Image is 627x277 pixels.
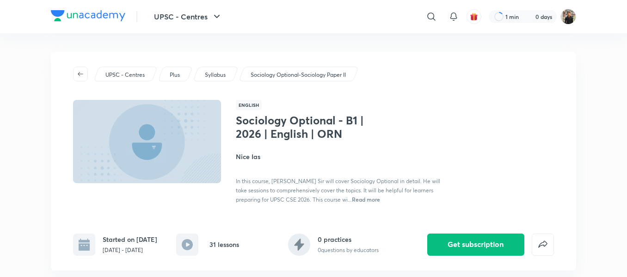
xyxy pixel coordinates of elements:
[236,178,440,203] span: In this course, [PERSON_NAME] Sir will cover Sociology Optional in detail. He will take sessions ...
[205,71,226,79] p: Syllabus
[72,99,222,184] img: Thumbnail
[236,100,262,110] span: English
[318,234,379,244] h6: 0 practices
[352,196,380,203] span: Read more
[51,10,125,21] img: Company Logo
[470,12,478,21] img: avatar
[251,71,346,79] p: Sociology Optional-Sociology Paper II
[318,246,379,254] p: 0 questions by educators
[170,71,180,79] p: Plus
[104,71,147,79] a: UPSC - Centres
[427,234,524,256] button: Get subscription
[524,12,534,21] img: streak
[168,71,182,79] a: Plus
[467,9,481,24] button: avatar
[103,234,157,244] h6: Started on [DATE]
[209,240,239,249] h6: 31 lessons
[560,9,576,25] img: Yudhishthir
[236,114,387,141] h1: Sociology Optional - B1 | 2026 | English | ORN
[532,234,554,256] button: false
[249,71,348,79] a: Sociology Optional-Sociology Paper II
[203,71,227,79] a: Syllabus
[103,246,157,254] p: [DATE] - [DATE]
[236,152,443,161] h4: Nice Ias
[51,10,125,24] a: Company Logo
[148,7,228,26] button: UPSC - Centres
[105,71,145,79] p: UPSC - Centres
